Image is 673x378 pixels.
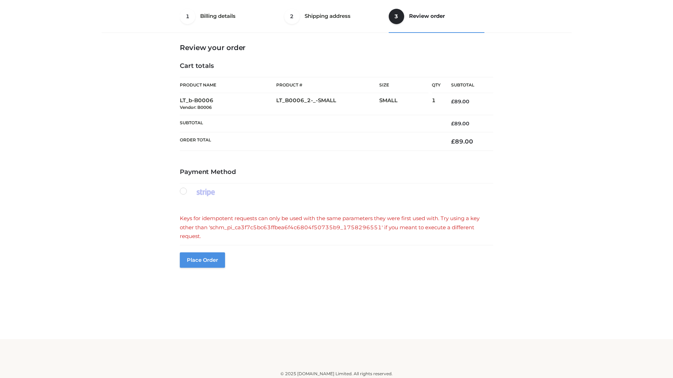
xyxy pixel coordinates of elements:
[180,115,441,132] th: Subtotal
[180,93,276,115] td: LT_b-B0006
[451,138,473,145] bdi: 89.00
[104,370,569,377] div: © 2025 [DOMAIN_NAME] Limited. All rights reserved.
[276,93,379,115] td: LT_B0006_2-_-SMALL
[432,77,441,93] th: Qty
[180,105,212,110] small: Vendor: B0006
[276,77,379,93] th: Product #
[180,252,225,268] button: Place order
[451,120,469,127] bdi: 89.00
[180,77,276,93] th: Product Name
[180,62,493,70] h4: Cart totals
[451,120,454,127] span: £
[180,168,493,176] h4: Payment Method
[379,93,432,115] td: SMALL
[180,132,441,151] th: Order Total
[451,138,455,145] span: £
[451,98,469,105] bdi: 89.00
[379,77,428,93] th: Size
[180,43,493,52] h3: Review your order
[180,214,493,241] div: Keys for idempotent requests can only be used with the same parameters they were first used with....
[451,98,454,105] span: £
[432,93,441,115] td: 1
[441,77,493,93] th: Subtotal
